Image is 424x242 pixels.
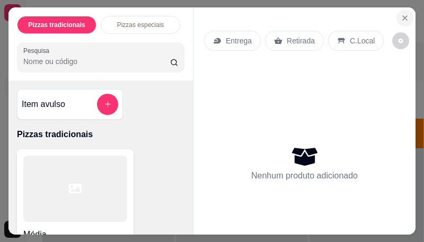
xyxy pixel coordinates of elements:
p: Nenhum produto adicionado [251,169,358,182]
p: Pizzas especiais [117,21,164,29]
button: Close [396,10,413,26]
p: C.Local [350,35,375,46]
p: Pizzas tradicionais [28,21,85,29]
button: add-separate-item [97,94,118,115]
h4: Média [23,228,127,241]
p: Pizzas tradicionais [17,128,184,141]
p: Entrega [226,35,252,46]
input: Pesquisa [23,56,170,67]
label: Pesquisa [23,46,53,55]
h4: Item avulso [22,98,65,111]
p: Retirada [287,35,315,46]
button: decrease-product-quantity [392,32,409,49]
